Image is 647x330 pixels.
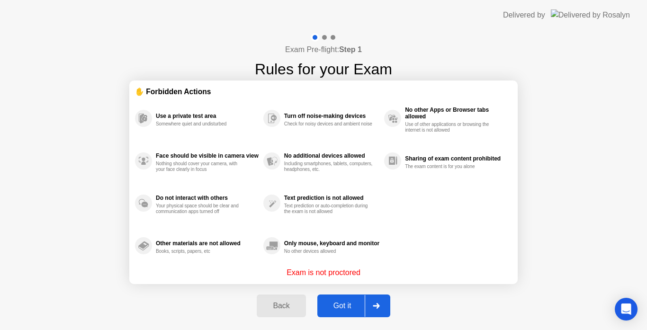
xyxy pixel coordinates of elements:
[615,298,638,321] div: Open Intercom Messenger
[284,249,374,254] div: No other devices allowed
[405,107,507,120] div: No other Apps or Browser tabs allowed
[156,113,259,119] div: Use a private test area
[284,240,379,247] div: Only mouse, keyboard and monitor
[135,86,512,97] div: ✋ Forbidden Actions
[156,249,245,254] div: Books, scripts, papers, etc
[503,9,545,21] div: Delivered by
[260,302,303,310] div: Back
[284,195,379,201] div: Text prediction is not allowed
[405,122,494,133] div: Use of other applications or browsing the internet is not allowed
[551,9,630,20] img: Delivered by Rosalyn
[320,302,365,310] div: Got it
[284,203,374,214] div: Text prediction or auto-completion during the exam is not allowed
[257,294,306,317] button: Back
[255,58,392,80] h1: Rules for your Exam
[317,294,390,317] button: Got it
[339,45,362,54] b: Step 1
[284,121,374,127] div: Check for noisy devices and ambient noise
[285,44,362,55] h4: Exam Pre-flight:
[156,195,259,201] div: Do not interact with others
[156,240,259,247] div: Other materials are not allowed
[284,161,374,172] div: Including smartphones, tablets, computers, headphones, etc.
[156,152,259,159] div: Face should be visible in camera view
[156,203,245,214] div: Your physical space should be clear and communication apps turned off
[156,161,245,172] div: Nothing should cover your camera, with your face clearly in focus
[405,164,494,169] div: The exam content is for you alone
[156,121,245,127] div: Somewhere quiet and undisturbed
[284,152,379,159] div: No additional devices allowed
[287,267,360,278] p: Exam is not proctored
[284,113,379,119] div: Turn off noise-making devices
[405,155,507,162] div: Sharing of exam content prohibited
